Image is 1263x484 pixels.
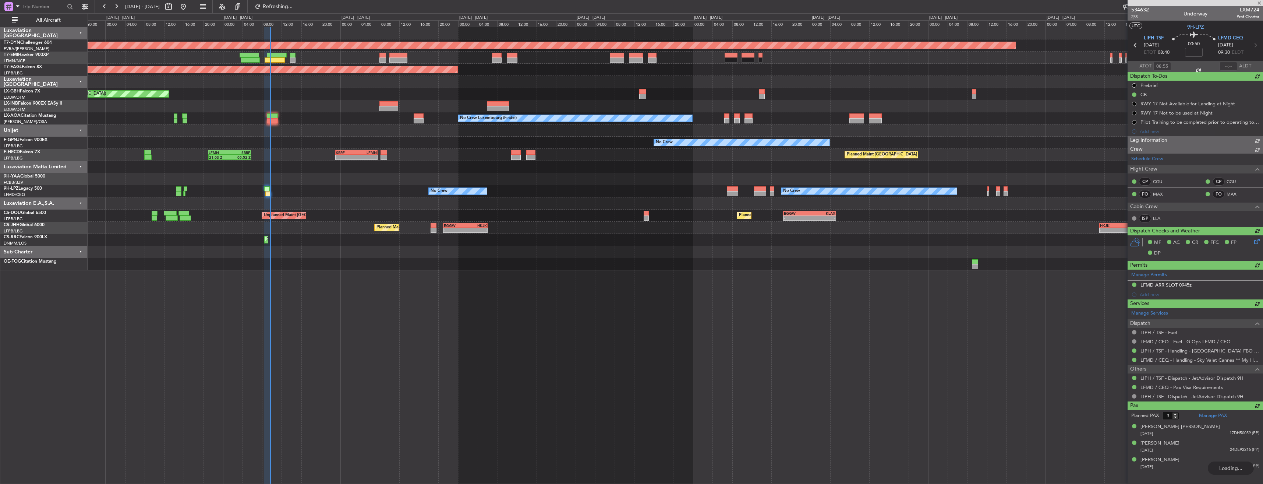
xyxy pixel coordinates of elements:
[1188,41,1200,48] span: 00:50
[4,192,25,197] a: LFMD/CEQ
[1100,223,1120,228] div: HKJK
[1239,63,1251,70] span: ALDT
[4,216,23,222] a: LFPB/LBG
[909,20,928,27] div: 20:00
[4,259,57,264] a: OE-FOGCitation Mustang
[1218,35,1243,42] span: LFMD CEQ
[810,211,835,215] div: KLAX
[1187,23,1204,31] span: 9H-LPZ
[230,155,251,159] div: 05:52 Z
[1139,63,1151,70] span: ATOT
[4,150,40,154] a: F-HECDFalcon 7X
[444,223,466,228] div: EGGW
[1124,20,1143,27] div: 16:00
[739,210,855,221] div: Planned Maint [GEOGRAPHIC_DATA] ([GEOGRAPHIC_DATA])
[928,20,948,27] div: 00:00
[145,20,164,27] div: 08:00
[4,70,23,76] a: LFPB/LBG
[419,20,438,27] div: 16:00
[184,20,203,27] div: 16:00
[1144,49,1156,56] span: ETOT
[243,20,262,27] div: 04:00
[889,20,908,27] div: 16:00
[4,174,20,179] span: 9H-YAA
[712,20,732,27] div: 04:00
[229,150,250,155] div: SBRF
[4,186,18,191] span: 9H-LPZ
[266,234,343,245] div: Planned Maint Lagos ([PERSON_NAME])
[847,149,963,160] div: Planned Maint [GEOGRAPHIC_DATA] ([GEOGRAPHIC_DATA])
[1144,35,1164,42] span: LIPH TSF
[4,155,23,161] a: LFPB/LBG
[465,228,487,232] div: -
[336,155,356,159] div: -
[4,95,25,100] a: EDLW/DTM
[1218,49,1230,56] span: 09:30
[1046,20,1065,27] div: 00:00
[458,20,478,27] div: 00:00
[4,150,20,154] span: F-HECD
[1026,20,1046,27] div: 20:00
[694,15,722,21] div: [DATE] - [DATE]
[4,259,21,264] span: OE-FOG
[497,20,517,27] div: 08:00
[811,20,830,27] div: 00:00
[1006,20,1026,27] div: 16:00
[615,20,634,27] div: 08:00
[4,119,47,124] a: [PERSON_NAME]/QSA
[4,143,23,149] a: LFPB/LBG
[4,241,26,246] a: DNMM/LOS
[460,113,517,124] div: No Crew Luxembourg (Findel)
[459,15,488,21] div: [DATE] - [DATE]
[830,20,850,27] div: 04:00
[1131,14,1149,20] span: 2/3
[4,89,40,94] a: LX-GBHFalcon 7X
[1065,20,1085,27] div: 04:00
[4,107,25,112] a: EDLW/DTM
[342,15,370,21] div: [DATE] - [DATE]
[948,20,967,27] div: 04:00
[4,174,45,179] a: 9H-YAAGlobal 5000
[431,186,447,197] div: No Crew
[673,20,693,27] div: 20:00
[22,1,65,12] input: Trip Number
[1237,6,1259,14] span: LXM724
[1129,22,1142,29] button: UTC
[4,113,56,118] a: LX-AOACitation Mustang
[321,20,340,27] div: 20:00
[4,65,22,69] span: T7-EAGL
[812,15,840,21] div: [DATE] - [DATE]
[4,180,23,185] a: FCBB/BZV
[251,1,296,13] button: Refreshing...
[360,20,379,27] div: 04:00
[556,20,576,27] div: 20:00
[810,216,835,220] div: -
[4,58,25,64] a: LFMN/NCE
[4,53,18,57] span: T7-EMI
[4,211,21,215] span: CS-DOU
[8,14,80,26] button: All Aircraft
[4,235,47,239] a: CS-RRCFalcon 900LX
[1104,20,1124,27] div: 12:00
[4,223,20,227] span: CS-JHH
[517,20,536,27] div: 12:00
[336,150,356,155] div: SBRF
[783,186,800,197] div: No Crew
[444,228,466,232] div: -
[1144,42,1159,49] span: [DATE]
[4,138,47,142] a: F-GPNJFalcon 900EX
[1120,228,1140,232] div: -
[536,20,556,27] div: 16:00
[693,20,712,27] div: 00:00
[4,101,62,106] a: LX-INBFalcon 900EX EASy II
[262,20,282,27] div: 08:00
[4,89,20,94] span: LX-GBH
[967,20,987,27] div: 08:00
[4,211,46,215] a: CS-DOUGlobal 6500
[4,138,20,142] span: F-GPNJ
[654,20,673,27] div: 16:00
[4,41,20,45] span: T7-DYN
[634,20,654,27] div: 12:00
[224,15,252,21] div: [DATE] - [DATE]
[125,3,160,10] span: [DATE] - [DATE]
